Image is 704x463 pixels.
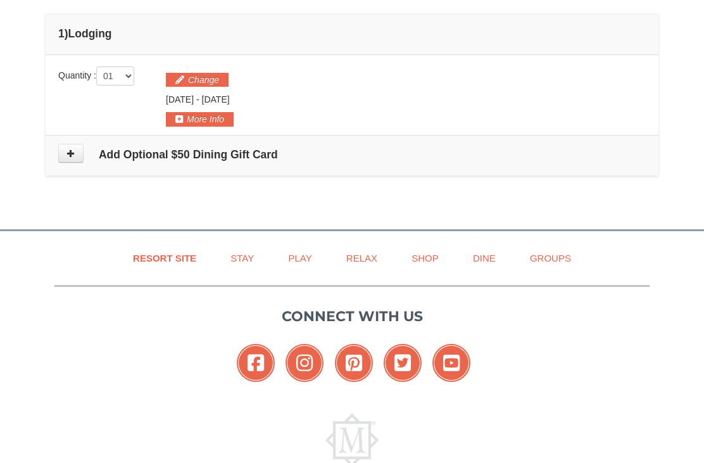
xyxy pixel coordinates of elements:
[166,112,234,126] button: More Info
[396,244,455,272] a: Shop
[166,94,194,105] span: [DATE]
[272,244,327,272] a: Play
[54,306,650,327] p: Connect with us
[330,244,393,272] a: Relax
[457,244,512,272] a: Dine
[215,244,270,272] a: Stay
[65,27,68,40] span: )
[58,27,646,40] h4: 1 Lodging
[58,148,646,161] h4: Add Optional $50 Dining Gift Card
[202,94,230,105] span: [DATE]
[117,244,212,272] a: Resort Site
[166,73,229,87] button: Change
[196,94,199,105] span: -
[514,244,587,272] a: Groups
[58,70,134,80] span: Quantity :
